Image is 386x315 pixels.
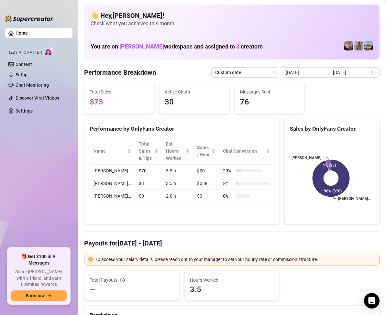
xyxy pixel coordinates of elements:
[135,165,162,177] td: $70
[91,43,263,50] h1: You are on workspace and assigned to creators
[236,43,239,50] span: 3
[364,41,373,50] img: Zach
[223,147,265,155] span: Chat Conversion
[5,16,54,22] img: logo-BBDzfeDw.svg
[219,138,274,165] th: Chat Conversion
[193,138,219,165] th: Sales / Hour
[11,254,67,266] span: 🎁 Get $100 in AI Messages
[215,68,275,77] span: Custom date
[26,293,45,298] span: Earn now
[193,190,219,202] td: $0
[193,165,219,177] td: $20
[286,69,323,76] input: Start date
[90,138,135,165] th: Name
[240,88,299,95] span: Messages Sent
[197,144,210,158] span: Sales / Hour
[193,177,219,190] td: $0.86
[9,49,42,56] span: Izzy AI Chatter
[290,125,374,133] div: Sales by OnlyFans Creator
[16,95,59,101] a: Discover Viral Videos
[11,269,67,288] span: Share [PERSON_NAME] with a friend, and earn unlimited rewards
[47,293,52,298] span: arrow-right
[88,257,93,262] span: exclamation-circle
[325,70,330,75] span: swap-right
[162,190,193,202] td: 2.0 h
[165,88,224,95] span: Active Chats
[90,125,274,133] div: Performance by OnlyFans Creator
[16,72,28,77] a: Setup
[354,41,363,50] img: Joey
[364,293,380,309] div: Open Intercom Messenger
[190,284,274,295] span: 3.5
[16,108,33,114] a: Settings
[90,165,135,177] td: [PERSON_NAME]…
[16,30,28,36] a: Home
[165,96,224,108] span: 30
[44,47,54,56] img: AI Chatter
[90,277,117,284] span: Total Payouts
[90,88,149,95] span: Total Sales
[139,140,153,162] span: Total Sales & Tips
[338,197,371,201] text: [PERSON_NAME]…
[325,70,330,75] span: to
[90,177,135,190] td: [PERSON_NAME]…
[162,177,193,190] td: 3.5 h
[119,43,164,50] span: [PERSON_NAME]
[91,11,373,20] h4: 👋 Hey, [PERSON_NAME] !
[135,190,162,202] td: $0
[223,167,233,174] span: 20 %
[135,177,162,190] td: $3
[240,96,299,108] span: 76
[272,71,276,74] span: calendar
[223,180,233,187] span: 8 %
[90,284,96,295] span: —
[120,278,125,282] span: info-circle
[333,69,370,76] input: End date
[95,256,375,263] div: To access your salary details, please reach out to your manager to set your hourly rate or commis...
[84,239,380,248] h4: Payouts for [DATE] - [DATE]
[162,165,193,177] td: 3.5 h
[90,190,135,202] td: [PERSON_NAME]…
[16,82,49,88] a: Chat Monitoring
[292,156,324,160] text: [PERSON_NAME]…
[223,192,233,200] span: 0 %
[91,20,373,27] span: Check what you achieved this month
[11,290,67,301] button: Earn nowarrow-right
[344,41,353,50] img: George
[94,147,126,155] span: Name
[16,62,32,67] a: Content
[90,96,149,108] span: $73
[166,140,184,162] div: Est. Hours Worked
[190,277,274,284] span: Hours Worked
[84,68,156,77] h4: Performance Breakdown
[135,138,162,165] th: Total Sales & Tips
